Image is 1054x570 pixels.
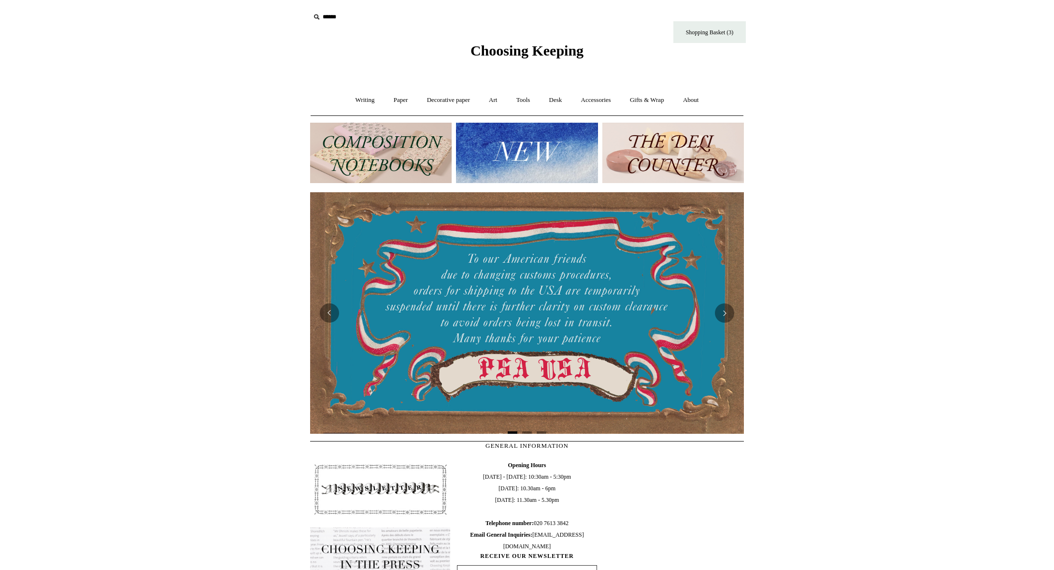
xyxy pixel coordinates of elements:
[470,43,584,58] span: Choosing Keeping
[673,21,746,43] a: Shopping Basket (3)
[456,123,598,183] img: New.jpg__PID:f73bdf93-380a-4a35-bcfe-7823039498e1
[485,442,569,449] span: GENERAL INFORMATION
[715,303,734,323] button: Next
[418,87,479,113] a: Decorative paper
[320,303,339,323] button: Previous
[508,431,517,434] button: Page 1
[541,87,571,113] a: Desk
[572,87,620,113] a: Accessories
[508,462,546,469] b: Opening Hours
[470,531,532,538] b: Email General Inquiries:
[470,50,584,57] a: Choosing Keeping
[310,123,452,183] img: 202302 Composition ledgers.jpg__PID:69722ee6-fa44-49dd-a067-31375e5d54ec
[537,431,546,434] button: Page 3
[310,192,744,434] img: USA PSA .jpg__PID:33428022-6587-48b7-8b57-d7eefc91f15a
[621,87,673,113] a: Gifts & Wrap
[457,459,597,552] span: [DATE] - [DATE]: 10:30am - 5:30pm [DATE]: 10.30am - 6pm [DATE]: 11.30am - 5.30pm 020 7613 3842
[532,520,534,527] b: :
[347,87,384,113] a: Writing
[385,87,417,113] a: Paper
[674,87,708,113] a: About
[480,87,506,113] a: Art
[508,87,539,113] a: Tools
[310,459,450,519] img: pf-4db91bb9--1305-Newsletter-Button_1200x.jpg
[602,123,744,183] img: The Deli Counter
[522,431,532,434] button: Page 2
[470,531,584,550] span: [EMAIL_ADDRESS][DOMAIN_NAME]
[485,520,534,527] b: Telephone number
[457,552,597,560] span: RECEIVE OUR NEWSLETTER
